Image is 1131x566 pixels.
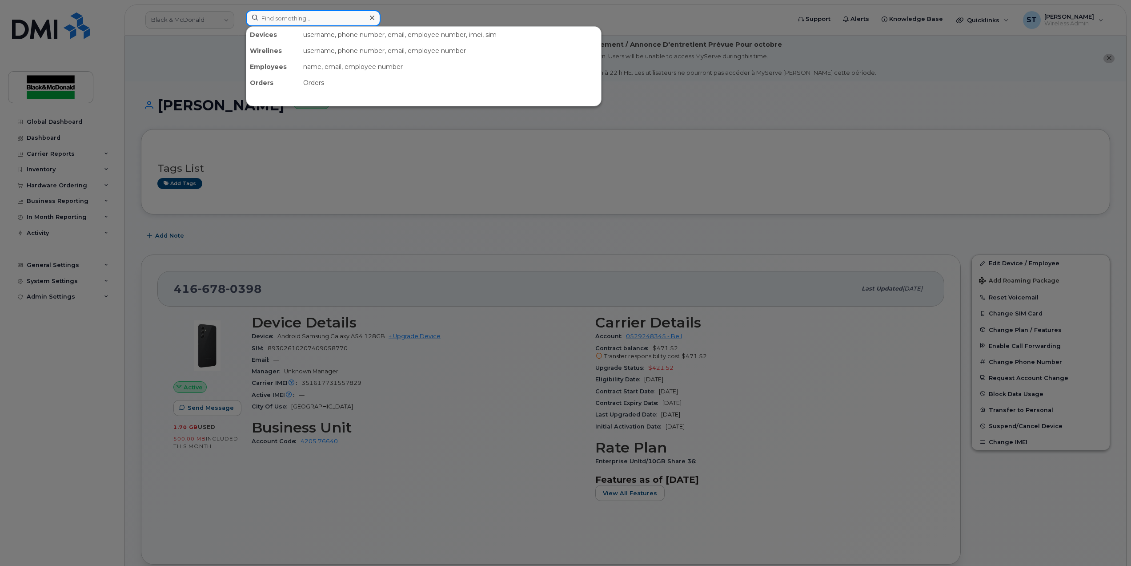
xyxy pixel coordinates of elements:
div: Devices [246,27,300,43]
div: Employees [246,59,300,75]
div: username, phone number, email, employee number [300,43,601,59]
div: Orders [300,75,601,91]
div: name, email, employee number [300,59,601,75]
div: Orders [246,75,300,91]
div: username, phone number, email, employee number, imei, sim [300,27,601,43]
div: Wirelines [246,43,300,59]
